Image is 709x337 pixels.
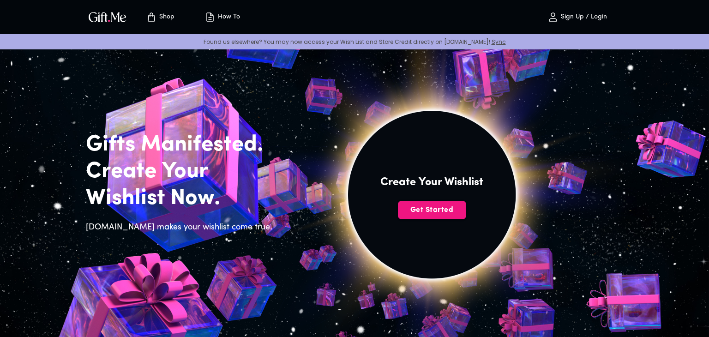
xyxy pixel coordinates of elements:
[157,13,174,21] p: Shop
[86,158,278,185] h2: Create Your
[87,10,128,24] img: GiftMe Logo
[492,38,506,46] a: Sync
[531,2,623,32] button: Sign Up / Login
[197,2,247,32] button: How To
[86,185,278,212] h2: Wishlist Now.
[135,2,186,32] button: Store page
[398,205,466,215] span: Get Started
[204,12,216,23] img: how-to.svg
[86,12,129,23] button: GiftMe Logo
[398,201,466,219] button: Get Started
[216,13,240,21] p: How To
[86,221,278,234] h6: [DOMAIN_NAME] makes your wishlist come true.
[380,175,483,190] h4: Create Your Wishlist
[7,38,702,46] p: Found us elsewhere? You may now access your Wish List and Store Credit directly on [DOMAIN_NAME]!
[559,13,607,21] p: Sign Up / Login
[86,132,278,158] h2: Gifts Manifested.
